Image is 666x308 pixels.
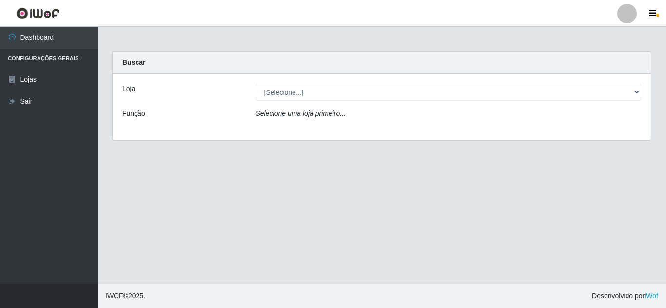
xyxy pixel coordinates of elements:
[122,84,135,94] label: Loja
[256,109,346,117] i: Selecione uma loja primeiro...
[592,291,658,301] span: Desenvolvido por
[122,109,145,119] label: Função
[105,292,123,300] span: IWOF
[122,58,145,66] strong: Buscar
[645,292,658,300] a: iWof
[16,7,59,19] img: CoreUI Logo
[105,291,145,301] span: © 2025 .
